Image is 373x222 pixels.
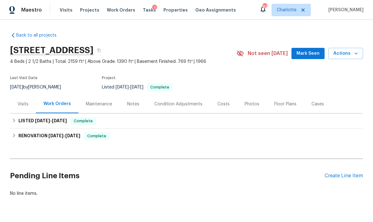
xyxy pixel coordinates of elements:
[10,58,236,65] span: 4 Beds | 2 1/2 Baths | Total: 2159 ft² | Above Grade: 1390 ft² | Basement Finished: 769 ft² | 1966
[86,101,112,107] div: Maintenance
[48,134,80,138] span: -
[60,7,72,13] span: Visits
[328,48,363,59] button: Actions
[18,132,80,140] h6: RENOVATION
[35,119,50,123] span: [DATE]
[10,76,37,80] span: Last Visit Date
[17,101,28,107] div: Visits
[10,161,325,190] h2: Pending Line Items
[21,7,42,13] span: Maestro
[52,119,67,123] span: [DATE]
[102,76,116,80] span: Project
[274,101,296,107] div: Floor Plans
[325,173,363,179] div: Create Line Item
[10,83,68,91] div: by [PERSON_NAME]
[143,8,156,12] span: Tasks
[80,7,99,13] span: Projects
[296,50,320,58] span: Mark Seen
[245,101,259,107] div: Photos
[291,48,325,59] button: Mark Seen
[217,101,230,107] div: Costs
[10,114,363,129] div: LISTED [DATE]-[DATE]Complete
[277,7,296,13] span: Charlotte
[65,134,80,138] span: [DATE]
[107,7,135,13] span: Work Orders
[43,101,71,107] div: Work Orders
[85,133,109,139] span: Complete
[116,85,129,89] span: [DATE]
[195,7,236,13] span: Geo Assignments
[102,85,172,89] span: Listed
[116,85,143,89] span: -
[10,32,70,38] a: Back to all projects
[10,129,363,144] div: RENOVATION [DATE]-[DATE]Complete
[163,7,188,13] span: Properties
[71,118,95,124] span: Complete
[152,5,157,11] div: 1
[130,85,143,89] span: [DATE]
[326,7,364,13] span: [PERSON_NAME]
[48,134,63,138] span: [DATE]
[148,85,172,89] span: Complete
[154,101,202,107] div: Condition Adjustments
[333,50,358,58] span: Actions
[311,101,324,107] div: Cases
[18,117,67,125] h6: LISTED
[262,4,267,10] div: 81
[248,50,288,57] span: Not seen [DATE]
[10,190,363,197] div: No line items.
[93,45,105,56] button: Copy Address
[127,101,139,107] div: Notes
[35,119,67,123] span: -
[10,85,23,89] span: [DATE]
